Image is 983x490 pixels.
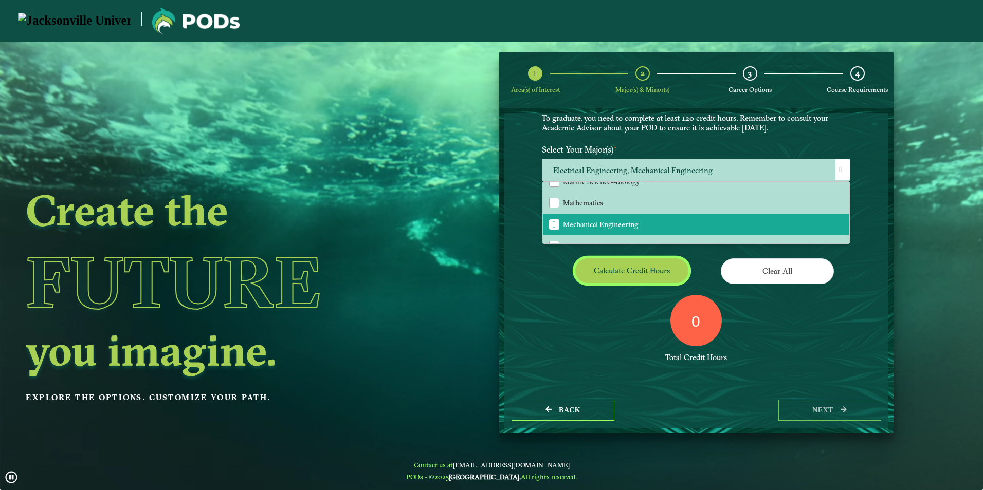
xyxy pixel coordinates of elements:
h2: Create the [26,189,416,232]
h2: you imagine. [26,329,416,372]
span: Course Requirements [827,86,888,93]
span: Electrical Engineering, Mechanical Engineering [542,159,850,181]
span: 2 [641,68,645,78]
span: 3 [748,68,752,78]
button: Back [512,400,614,421]
span: PODs - ©2025 All rights reserved. [406,473,577,481]
span: Marine Science--Biology [563,177,640,186]
span: Major(s) & Minor(s) [615,86,669,93]
li: Mechanical Engineering [543,214,849,235]
button: Clear All [721,258,834,284]
a: [EMAIL_ADDRESS][DOMAIN_NAME] [453,461,570,469]
label: 0 [691,312,700,331]
sup: ⋆ [613,143,617,151]
h1: Future [26,235,416,329]
div: Total Credit Hours [542,353,850,363]
img: Jacksonville University logo [152,8,240,34]
label: Select Your Major(s) [534,140,858,159]
button: Calculate credit hours [575,258,688,282]
span: Back [559,406,580,414]
button: next [778,400,881,421]
label: Select Your Minor(s) [534,200,858,219]
span: Area(s) of Interest [511,86,560,93]
span: Contact us at [406,461,577,469]
span: Mathematics [563,198,603,208]
img: Jacksonville University logo [18,13,131,29]
span: 4 [855,68,860,78]
a: [GEOGRAPHIC_DATA]. [449,473,521,481]
span: Physics [563,241,586,251]
span: Career Options [729,86,772,93]
p: Please select at least one Major [542,184,850,194]
p: Explore the options. Customize your path. [26,390,416,405]
li: Mathematics [543,192,849,214]
span: Mechanical Engineering [563,220,638,229]
li: Physics [543,235,849,256]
